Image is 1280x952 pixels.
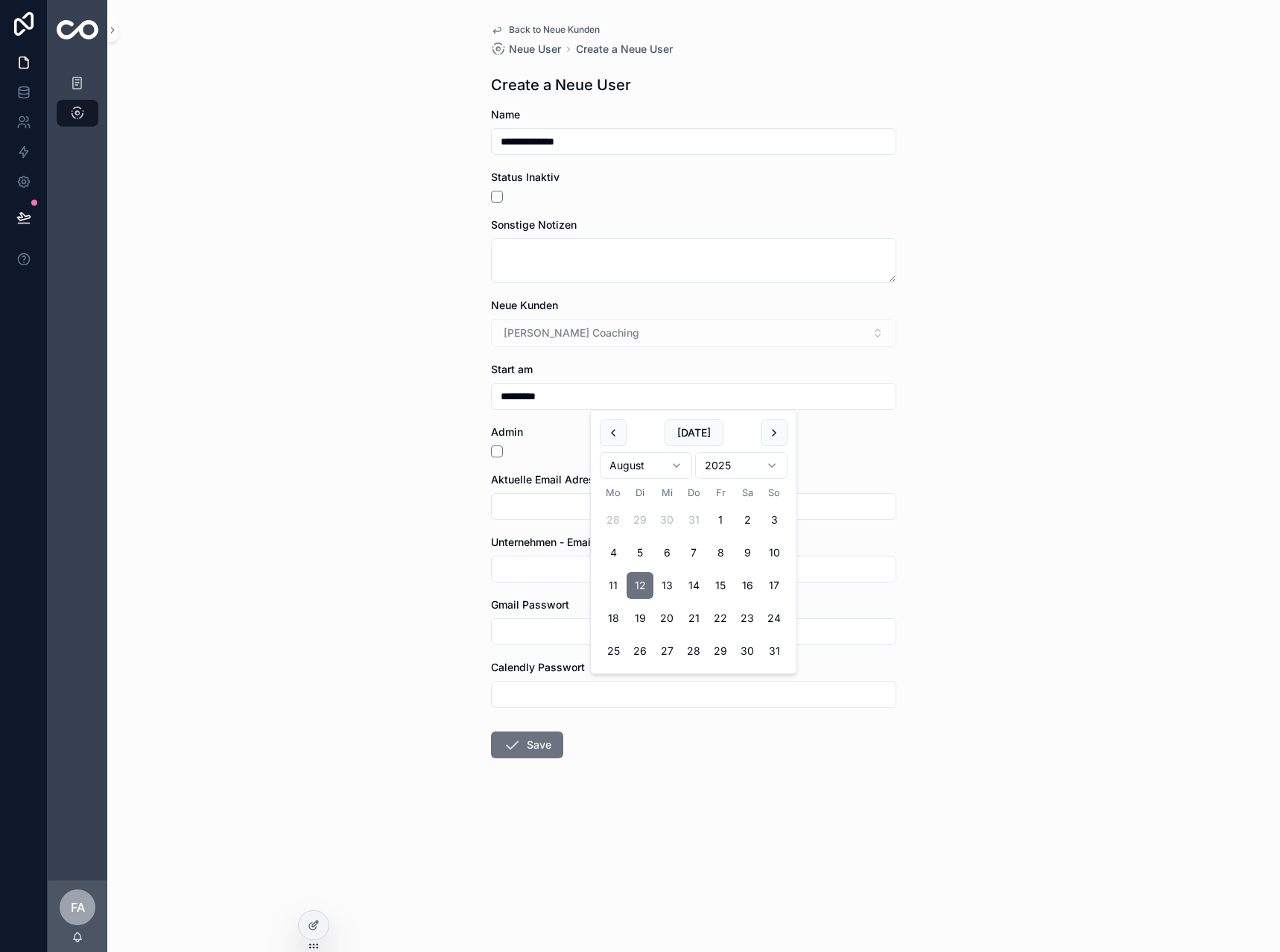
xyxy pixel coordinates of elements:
[653,507,680,533] button: Mittwoch, 30. Juli 2025
[491,732,563,758] button: Save
[627,507,653,533] button: Dienstag, 29. Juli 2025
[491,42,561,57] a: Neue User
[734,507,761,533] button: Samstag, 2. August 2025
[491,536,637,548] span: Unternehmen - Email (GSuite)
[680,507,707,533] button: Donnerstag, 31. Juli 2025
[680,605,707,632] button: Donnerstag, 21. August 2025
[734,605,761,632] button: Samstag, 23. August 2025
[491,363,533,375] span: Start am
[707,572,734,599] button: Freitag, 15. August 2025
[600,539,627,566] button: Montag, 4. August 2025
[600,485,627,501] th: Montag
[653,605,680,632] button: Mittwoch, 20. August 2025
[680,572,707,599] button: Donnerstag, 14. August 2025
[653,539,680,566] button: Mittwoch, 6. August 2025
[734,485,761,501] th: Samstag
[491,661,585,673] span: Calendly Passwort
[707,605,734,632] button: Freitag, 22. August 2025
[491,473,606,486] span: Aktuelle Email Adresse
[491,171,560,183] span: Status Inaktiv
[707,507,734,533] button: Freitag, 1. August 2025
[707,485,734,501] th: Freitag
[627,539,653,566] button: Dienstag, 5. August 2025
[491,425,523,438] span: Admin
[653,572,680,599] button: Mittwoch, 13. August 2025
[491,218,577,231] span: Sonstige Notizen
[627,638,653,664] button: Dienstag, 26. August 2025
[600,507,627,533] button: Montag, 28. Juli 2025
[576,42,673,57] a: Create a Neue User
[491,299,558,311] span: Neue Kunden
[57,20,98,39] img: App logo
[48,60,107,146] div: scrollable content
[491,74,631,95] h1: Create a Neue User
[761,572,788,599] button: Sonntag, 17. August 2025
[761,605,788,632] button: Sonntag, 24. August 2025
[761,638,788,664] button: Sonntag, 31. August 2025
[627,485,653,501] th: Dienstag
[600,572,627,599] button: Today, Montag, 11. August 2025
[734,638,761,664] button: Samstag, 30. August 2025
[734,572,761,599] button: Samstag, 16. August 2025
[509,42,561,57] span: Neue User
[761,507,788,533] button: Sonntag, 3. August 2025
[680,638,707,664] button: Donnerstag, 28. August 2025
[707,638,734,664] button: Freitag, 29. August 2025
[509,24,600,36] span: Back to Neue Kunden
[707,539,734,566] button: Freitag, 8. August 2025
[71,898,85,916] span: FA
[600,605,627,632] button: Montag, 18. August 2025
[600,638,627,664] button: Montag, 25. August 2025
[653,638,680,664] button: Mittwoch, 27. August 2025
[761,485,788,501] th: Sonntag
[734,539,761,566] button: Samstag, 9. August 2025
[627,572,653,599] button: Dienstag, 12. August 2025, selected
[491,598,569,611] span: Gmail Passwort
[665,419,723,446] button: [DATE]
[600,485,788,664] table: August 2025
[491,108,520,121] span: Name
[491,24,600,36] a: Back to Neue Kunden
[627,605,653,632] button: Dienstag, 19. August 2025
[680,485,707,501] th: Donnerstag
[761,539,788,566] button: Sonntag, 10. August 2025
[680,539,707,566] button: Donnerstag, 7. August 2025
[653,485,680,501] th: Mittwoch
